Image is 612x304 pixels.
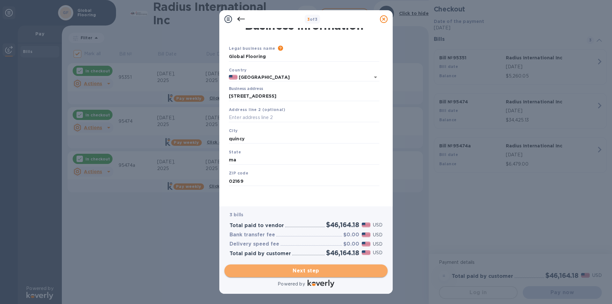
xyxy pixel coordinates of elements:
b: Country [229,68,247,72]
h3: Total paid to vendor [229,223,284,229]
b: State [229,150,241,154]
img: US [229,75,237,79]
h1: Business Information [228,19,381,32]
input: Enter city [229,134,379,144]
b: ZIP code [229,171,248,175]
input: Enter state [229,155,379,165]
span: Next step [229,267,382,275]
img: USD [362,250,370,255]
input: Enter address [229,92,379,101]
h3: $0.00 [343,232,359,238]
h3: $0.00 [343,241,359,247]
h3: Bank transfer fee [229,232,275,238]
p: Powered by [278,281,305,287]
span: 3 [307,17,310,22]
h2: $46,164.18 [326,221,359,229]
img: USD [362,242,370,246]
p: USD [373,249,382,256]
b: Address line 2 (optional) [229,107,285,112]
label: Business address [229,87,263,91]
p: USD [373,222,382,228]
b: 3 bills [229,212,243,217]
img: USD [362,233,370,237]
input: Enter ZIP code [229,176,379,186]
p: USD [373,232,382,238]
button: Next step [224,264,388,277]
b: Legal business name [229,46,275,51]
h3: Delivery speed fee [229,241,279,247]
img: USD [362,223,370,227]
input: Enter address line 2 [229,113,379,122]
input: Enter legal business name [229,52,379,62]
b: City [229,128,238,133]
h2: $46,164.18 [326,249,359,257]
img: Logo [308,280,334,287]
h3: Total paid by customer [229,251,291,257]
input: Select country [237,73,361,81]
b: of 3 [307,17,318,22]
p: USD [373,241,382,248]
button: Open [371,73,380,82]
